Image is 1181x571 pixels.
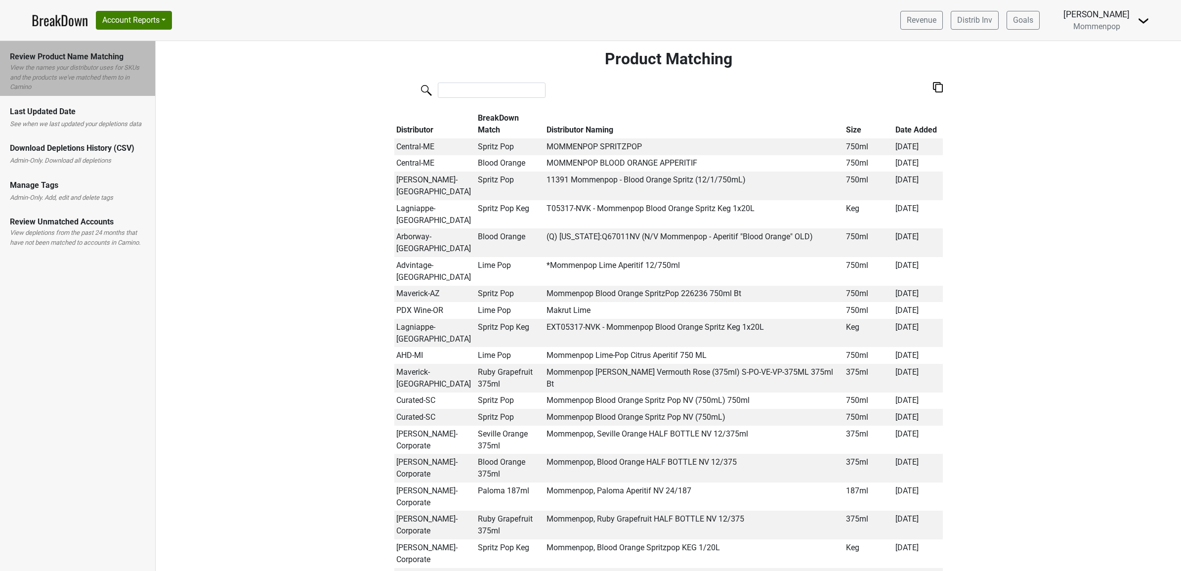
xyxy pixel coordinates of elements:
td: [DATE] [893,228,942,257]
td: Central-ME [394,155,476,172]
td: Mommenpop, Ruby Grapefruit HALF BOTTLE NV 12/375 [544,511,844,539]
td: 750ml [844,155,893,172]
td: [DATE] [893,539,942,568]
td: Lagniappe-[GEOGRAPHIC_DATA] [394,200,476,229]
td: Central-ME [394,138,476,155]
td: Mommenpop, Blood Orange HALF BOTTLE NV 12/375 [544,454,844,483]
td: 375ml [844,511,893,539]
label: View the names your distributor uses for SKUs and the products we've matched them to in Camino [10,63,145,92]
td: Spritz Pop [475,286,544,303]
td: 750ml [844,409,893,426]
td: Keg [844,200,893,229]
td: Seville Orange 375ml [475,426,544,454]
td: Spritz Pop Keg [475,319,544,348]
td: Mommenpop Blood Orange Spritz Pop NV (750mL) [544,409,844,426]
a: BreakDown [32,10,88,31]
td: 375ml [844,454,893,483]
button: Account Reports [96,11,172,30]
th: Distributor Naming: activate to sort column ascending [544,110,844,138]
td: Paloma 187ml [475,483,544,511]
span: Mommenpop [1073,22,1120,31]
label: See when we last updated your depletions data [10,119,141,129]
td: [DATE] [893,364,942,393]
div: Manage Tags [10,179,145,191]
td: Spritz Pop [475,409,544,426]
td: 750ml [844,172,893,200]
td: 187ml [844,483,893,511]
td: Lime Pop [475,347,544,364]
td: [DATE] [893,257,942,286]
td: 750ml [844,302,893,319]
td: T05317-NVK - Mommenpop Blood Orange Spritz Keg 1x20L [544,200,844,229]
td: Mommenpop, Paloma Aperitif NV 24/187 [544,483,844,511]
td: PDX Wine-OR [394,302,476,319]
td: [PERSON_NAME]-Corporate [394,426,476,454]
h2: Product Matching [394,49,943,68]
td: Mommenpop, Seville Orange HALF BOTTLE NV 12/375ml [544,426,844,454]
td: [PERSON_NAME]-Corporate [394,454,476,483]
td: 750ml [844,286,893,303]
td: [DATE] [893,319,942,348]
a: Revenue [900,11,943,30]
div: Download Depletions History (CSV) [10,142,145,154]
td: AHD-MI [394,347,476,364]
td: Mommenpop [PERSON_NAME] Vermouth Rose (375ml) S-PO-VE-VP-375ML 375ml Bt [544,364,844,393]
td: [DATE] [893,302,942,319]
td: [DATE] [893,426,942,454]
td: Lagniappe-[GEOGRAPHIC_DATA] [394,319,476,348]
td: [PERSON_NAME]-Corporate [394,511,476,539]
td: Curated-SC [394,393,476,409]
td: Spritz Pop [475,138,544,155]
td: Maverick-AZ [394,286,476,303]
td: 750ml [844,138,893,155]
td: Keg [844,319,893,348]
td: [DATE] [893,138,942,155]
td: [DATE] [893,511,942,539]
label: Admin-Only. Add, edit and delete tags [10,193,113,203]
td: Lime Pop [475,257,544,286]
td: [DATE] [893,200,942,229]
td: 11391 Mommenpop - Blood Orange Spritz (12/1/750mL) [544,172,844,200]
td: Spritz Pop Keg [475,200,544,229]
img: Dropdown Menu [1138,15,1149,27]
td: Keg [844,539,893,568]
td: [PERSON_NAME]-[GEOGRAPHIC_DATA] [394,172,476,200]
td: Ruby Grapefruit 375ml [475,511,544,539]
div: [PERSON_NAME] [1063,8,1130,21]
td: Makrut Lime [544,302,844,319]
td: [DATE] [893,483,942,511]
td: [DATE] [893,454,942,483]
td: Ruby Grapefruit 375ml [475,364,544,393]
td: 750ml [844,257,893,286]
td: [DATE] [893,286,942,303]
label: View depletions from the past 24 months that have not been matched to accounts in Camino. [10,228,145,247]
a: Goals [1007,11,1040,30]
td: Curated-SC [394,409,476,426]
th: Date Added: activate to sort column ascending [893,110,942,138]
img: Copy to clipboard [933,82,943,92]
td: 750ml [844,347,893,364]
td: Spritz Pop [475,393,544,409]
td: EXT05317-NVK - Mommenpop Blood Orange Spritz Keg 1x20L [544,319,844,348]
th: Size: activate to sort column ascending [844,110,893,138]
td: Mommenpop Blood Orange SpritzPop 226236 750ml Bt [544,286,844,303]
td: 375ml [844,426,893,454]
th: BreakDown Match: activate to sort column ascending [475,110,544,138]
td: Blood Orange [475,228,544,257]
td: Advintage-[GEOGRAPHIC_DATA] [394,257,476,286]
td: 750ml [844,228,893,257]
td: Spritz Pop Keg [475,539,544,568]
th: Distributor: activate to sort column ascending [394,110,476,138]
td: 750ml [844,393,893,409]
td: [PERSON_NAME]-Corporate [394,539,476,568]
td: Spritz Pop [475,172,544,200]
td: 375ml [844,364,893,393]
td: [DATE] [893,155,942,172]
td: [PERSON_NAME]-Corporate [394,483,476,511]
td: [DATE] [893,347,942,364]
td: Blood Orange [475,155,544,172]
div: Review Unmatched Accounts [10,216,145,228]
td: Mommenpop, Blood Orange Spritzpop KEG 1/20L [544,539,844,568]
div: Review Product Name Matching [10,51,145,63]
td: Mommenpop Blood Orange Spritz Pop NV (750mL) 750ml [544,393,844,409]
